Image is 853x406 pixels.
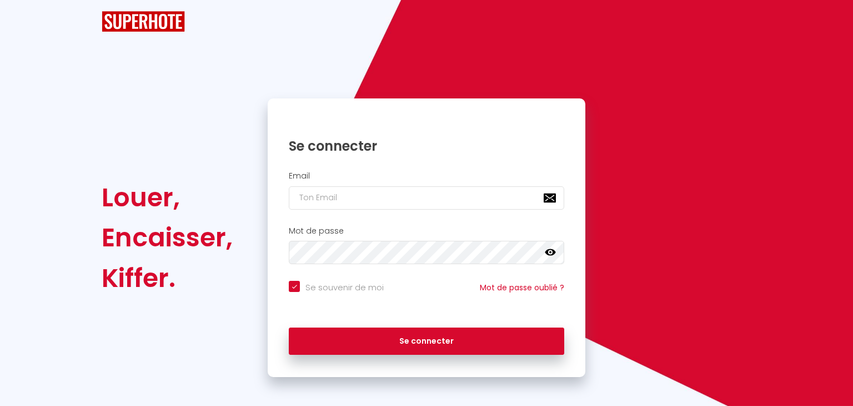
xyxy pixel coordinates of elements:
[102,177,233,217] div: Louer,
[289,328,564,355] button: Se connecter
[289,186,564,210] input: Ton Email
[289,171,564,181] h2: Email
[289,137,564,155] h1: Se connecter
[102,258,233,298] div: Kiffer.
[289,226,564,236] h2: Mot de passe
[480,282,564,293] a: Mot de passe oublié ?
[102,217,233,258] div: Encaisser,
[102,11,185,32] img: SuperHote logo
